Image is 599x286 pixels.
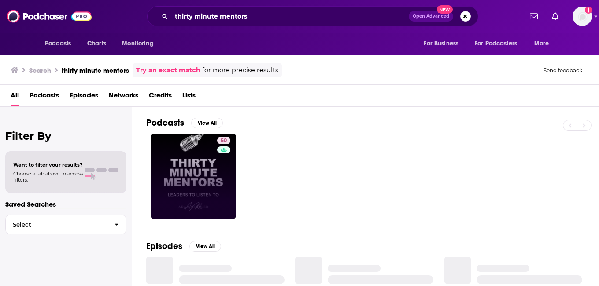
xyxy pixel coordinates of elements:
span: Podcasts [45,37,71,50]
h3: thirty minute mentors [62,66,129,74]
a: 50 [151,134,236,219]
h3: Search [29,66,51,74]
span: New [437,5,453,14]
span: For Business [424,37,458,50]
button: View All [191,118,223,128]
a: EpisodesView All [146,241,221,252]
h2: Podcasts [146,117,184,128]
a: Podcasts [30,88,59,106]
input: Search podcasts, credits, & more... [171,9,409,23]
a: Episodes [70,88,98,106]
span: Choose a tab above to access filters. [13,171,83,183]
button: Send feedback [541,67,585,74]
a: Charts [81,35,111,52]
span: Monitoring [122,37,153,50]
button: open menu [469,35,530,52]
span: Open Advanced [413,14,449,19]
img: Podchaser - Follow, Share and Rate Podcasts [7,8,92,25]
button: open menu [528,35,560,52]
span: 50 [221,137,227,145]
h2: Episodes [146,241,182,252]
a: PodcastsView All [146,117,223,128]
a: All [11,88,19,106]
a: Show notifications dropdown [548,9,562,24]
a: Try an exact match [136,65,200,75]
p: Saved Searches [5,200,126,208]
span: Charts [87,37,106,50]
h2: Filter By [5,130,126,142]
span: Want to filter your results? [13,162,83,168]
a: Credits [149,88,172,106]
svg: Add a profile image [585,7,592,14]
a: Show notifications dropdown [526,9,541,24]
button: open menu [116,35,165,52]
a: 50 [217,137,230,144]
span: Logged in as AutumnKatie [573,7,592,26]
button: Show profile menu [573,7,592,26]
span: For Podcasters [475,37,517,50]
span: for more precise results [202,65,278,75]
span: Select [6,222,107,227]
div: Search podcasts, credits, & more... [147,6,478,26]
button: Select [5,215,126,234]
a: Networks [109,88,138,106]
span: More [534,37,549,50]
button: View All [189,241,221,252]
button: open menu [418,35,470,52]
a: Lists [182,88,196,106]
button: Open AdvancedNew [409,11,453,22]
img: User Profile [573,7,592,26]
button: open menu [39,35,82,52]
